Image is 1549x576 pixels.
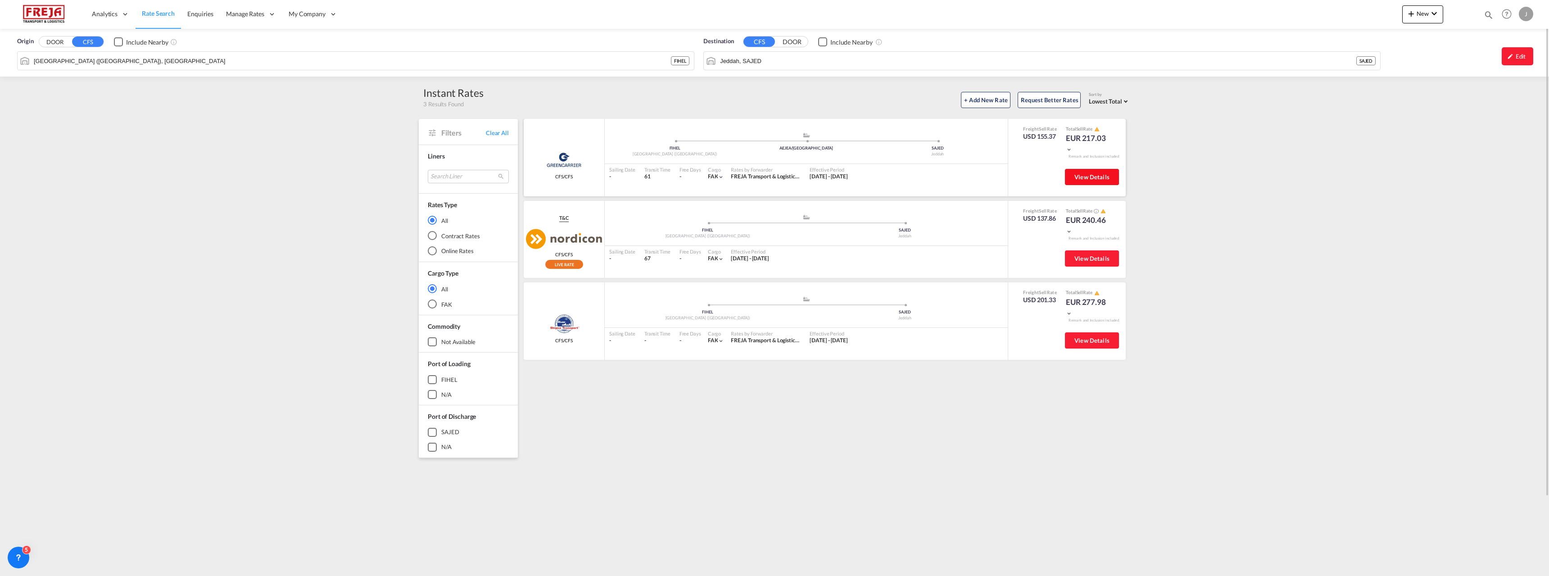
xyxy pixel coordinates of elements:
div: Instant Rates [423,86,484,100]
button: View Details [1065,169,1119,185]
div: Effective Period [810,330,848,337]
span: FAK [708,173,718,180]
button: DOOR [776,37,808,47]
button: Spot Rates are dynamic & can fluctuate with time [1092,208,1099,214]
span: New [1406,10,1440,17]
div: Free Days [679,166,701,173]
div: Total Rate [1066,289,1111,296]
md-input-container: Jeddah, SAJED [704,52,1380,70]
md-icon: icon-alert [1094,127,1100,132]
span: View Details [1074,337,1110,344]
input: Search by Port [34,54,671,68]
span: [DATE] - [DATE] [810,337,848,344]
md-checkbox: Checkbox No Ink [818,37,873,46]
div: EUR 240.46 [1066,215,1111,236]
span: CFS/CFS [555,173,573,180]
md-checkbox: N/A [428,390,509,399]
div: Rates by Forwarder [731,166,801,173]
div: 01 Sep 2025 - 30 Sep 2025 [810,173,848,181]
div: not available [441,338,476,346]
div: 61 [644,173,670,181]
div: USD 137.86 [1023,214,1057,223]
span: Clear All [486,129,509,137]
button: icon-plus 400-fgNewicon-chevron-down [1402,5,1443,23]
button: Request Better Rates [1018,92,1081,108]
md-icon: icon-alert [1094,290,1100,296]
div: Cargo [708,248,725,255]
span: Destination [703,37,734,46]
span: Filters [441,128,486,138]
div: J [1519,7,1533,21]
button: CFS [743,36,775,47]
button: DOOR [39,37,71,47]
div: Free Days [679,330,701,337]
md-icon: assets/icons/custom/ship-fill.svg [801,133,812,137]
span: Sell [1076,290,1083,295]
span: Manage Rates [226,9,264,18]
md-checkbox: SAJED [428,428,509,437]
span: Liners [428,152,444,160]
span: Origin [17,37,33,46]
span: [DATE] - [DATE] [731,255,769,262]
span: My Company [289,9,326,18]
div: Jeddah [872,151,1003,157]
div: Help [1499,6,1519,23]
button: icon-alert [1093,126,1100,132]
md-icon: icon-plus 400-fg [1406,8,1417,19]
div: [GEOGRAPHIC_DATA] ([GEOGRAPHIC_DATA]) [609,233,806,239]
div: Cargo Type [428,269,458,278]
div: Remark and Inclusion included [1062,318,1126,323]
span: Help [1499,6,1514,22]
div: Freight Rate [1023,208,1057,214]
div: - [679,255,681,263]
button: icon-alert [1100,208,1106,214]
md-icon: assets/icons/custom/ship-fill.svg [801,297,812,301]
md-icon: icon-magnify [1484,10,1494,20]
div: AEJEA/[GEOGRAPHIC_DATA] [741,145,872,151]
div: FIHEL [671,56,690,65]
div: - [609,337,635,345]
div: 15 Sep 2025 - 30 Sep 2025 [810,337,848,345]
div: icon-pencilEdit [1502,47,1533,65]
button: + Add New Rate [961,92,1010,108]
md-checkbox: FIHEL [428,375,509,384]
md-checkbox: Checkbox No Ink [114,37,168,46]
md-icon: icon-chevron-down [1066,146,1072,153]
img: Greencarrier Consolidators [544,149,584,171]
div: EUR 277.98 [1066,297,1111,318]
span: View Details [1074,255,1110,262]
div: Effective Period [810,166,848,173]
div: SAJED [872,145,1003,151]
span: CFS/CFS [555,337,573,344]
div: SAJED [441,428,459,436]
div: Include Nearby [830,38,873,47]
div: Rollable available [545,260,583,269]
span: Sell [1076,126,1083,132]
div: USD 201.33 [1023,295,1057,304]
div: icon-magnify [1484,10,1494,23]
div: SAJED [806,309,1004,315]
md-icon: icon-pencil [1507,53,1513,59]
div: Free Days [679,248,701,255]
button: CFS [72,36,104,47]
div: FIHEL [609,145,741,151]
div: USD 155.37 [1023,132,1057,141]
span: Analytics [92,9,118,18]
span: Lowest Total [1089,98,1122,105]
input: Search by Port [720,54,1356,68]
span: [DATE] - [DATE] [810,173,848,180]
md-radio-button: Online Rates [428,246,509,255]
span: Rate Search [142,9,175,17]
div: N/A [441,443,452,451]
div: - [644,337,670,345]
span: Port of Loading [428,360,471,367]
span: Sell [1076,208,1083,213]
span: FAK [708,255,718,262]
div: - [679,337,681,345]
div: Transit Time [644,248,670,255]
div: Sailing Date [609,330,635,337]
div: [GEOGRAPHIC_DATA] ([GEOGRAPHIC_DATA]) [609,315,806,321]
div: Transit Time [644,330,670,337]
div: Freight Rate [1023,126,1057,132]
span: Sell [1039,126,1046,132]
